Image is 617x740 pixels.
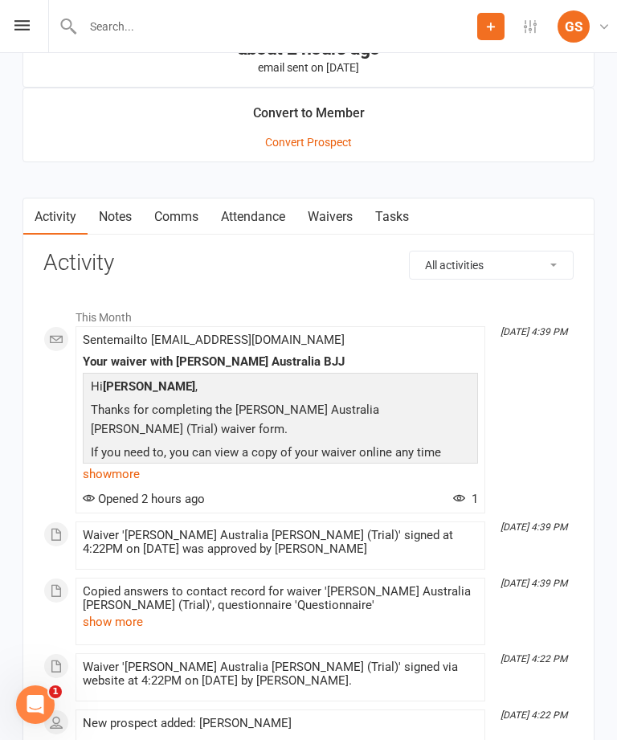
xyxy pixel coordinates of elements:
[501,326,567,337] i: [DATE] 4:39 PM
[364,198,420,235] a: Tasks
[83,355,478,369] div: Your waiver with [PERSON_NAME] Australia BJJ
[87,443,474,485] p: If you need to, you can view a copy of your waiver online any time using the link below:
[143,198,210,235] a: Comms
[253,103,365,132] div: Convert to Member
[265,136,352,149] a: Convert Prospect
[43,300,574,326] li: This Month
[78,15,477,38] input: Search...
[83,585,478,612] div: Copied answers to contact record for waiver '[PERSON_NAME] Australia [PERSON_NAME] (Trial)', ques...
[501,521,567,533] i: [DATE] 4:39 PM
[501,653,567,664] i: [DATE] 4:22 PM
[453,492,478,506] span: 1
[87,400,474,443] p: Thanks for completing the [PERSON_NAME] Australia [PERSON_NAME] (Trial) waiver form.
[49,685,62,698] span: 1
[83,529,478,556] div: Waiver '[PERSON_NAME] Australia [PERSON_NAME] (Trial)' signed at 4:22PM on [DATE] was approved by...
[87,377,474,400] p: Hi ,
[210,198,296,235] a: Attendance
[16,685,55,724] iframe: Intercom live chat
[83,660,478,688] div: Waiver '[PERSON_NAME] Australia [PERSON_NAME] (Trial)' signed via website at 4:22PM on [DATE] by ...
[83,463,478,485] a: show more
[23,198,88,235] a: Activity
[83,333,345,347] span: Sent email to [EMAIL_ADDRESS][DOMAIN_NAME]
[38,61,579,74] p: email sent on [DATE]
[296,198,364,235] a: Waivers
[103,379,195,394] strong: [PERSON_NAME]
[43,251,574,276] h3: Activity
[88,198,143,235] a: Notes
[83,612,143,632] button: show more
[38,40,579,57] div: about 2 hours ago
[558,10,590,43] div: GS
[501,578,567,589] i: [DATE] 4:39 PM
[501,709,567,721] i: [DATE] 4:22 PM
[83,717,478,730] div: New prospect added: [PERSON_NAME]
[83,492,205,506] span: Opened 2 hours ago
